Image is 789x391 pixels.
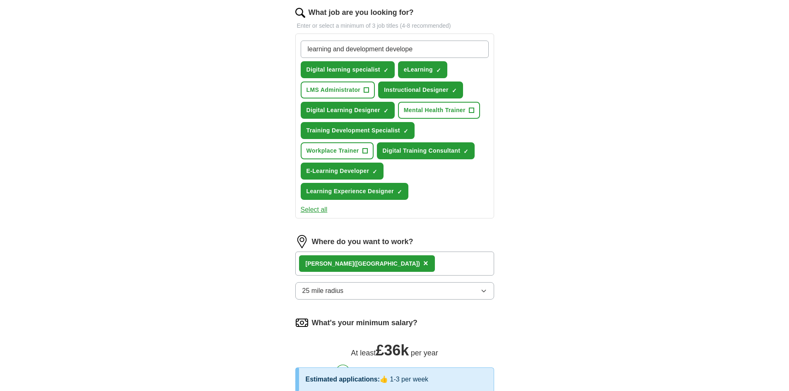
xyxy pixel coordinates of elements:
button: Digital Learning Designer✓ [301,102,395,119]
button: Select all [301,205,328,215]
span: LMS Administrator [306,86,361,94]
button: E-Learning Developer✓ [301,163,384,180]
img: location.png [295,235,309,248]
span: Mental Health Trainer [404,106,466,115]
button: 25 mile radius [295,282,494,300]
button: eLearning✓ [398,61,447,78]
span: ✓ [384,108,388,114]
span: Estimated applications: [306,376,380,383]
span: Instructional Designer [384,86,449,94]
button: Training Development Specialist✓ [301,122,415,139]
span: E-Learning Developer [306,167,369,175]
img: search.png [295,8,305,18]
input: Type a job title and press enter [301,41,489,58]
span: ✓ [372,168,377,175]
span: £ 36k [376,342,409,359]
button: Instructional Designer✓ [378,82,463,98]
label: What job are you looking for? [309,7,414,18]
button: Workplace Trainer [301,142,374,159]
button: Learning Experience Designer✓ [301,183,408,200]
span: Training Development Specialist [306,126,400,135]
label: Where do you want to work? [312,236,413,247]
span: eLearning [404,65,433,74]
span: ✓ [397,189,402,195]
button: Mental Health Trainer [398,102,480,119]
button: × [423,257,428,270]
div: [PERSON_NAME] [306,259,420,268]
span: × [423,259,428,268]
span: At least [351,349,376,357]
button: Digital Training Consultant✓ [377,142,475,159]
img: salary.png [295,316,309,329]
p: Enter or select a minimum of 3 job titles (4-8 recommended) [295,22,494,30]
button: LMS Administrator [301,82,375,98]
span: Workplace Trainer [306,146,359,155]
span: 25 mile radius [302,286,344,296]
span: ✓ [463,148,468,155]
span: Learning Experience Designer [306,187,394,196]
span: Digital Training Consultant [383,146,461,155]
span: Digital Learning Designer [306,106,380,115]
span: ✓ [452,87,457,94]
span: Digital learning specialist [306,65,380,74]
span: ([GEOGRAPHIC_DATA]) [354,260,420,267]
span: ✓ [403,128,408,134]
span: per year [411,349,438,357]
span: 👍 1-3 per week [380,376,428,383]
span: ✓ [384,67,388,74]
span: ✓ [436,67,441,74]
button: Digital learning specialist✓ [301,61,395,78]
label: What's your minimum salary? [312,317,417,329]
